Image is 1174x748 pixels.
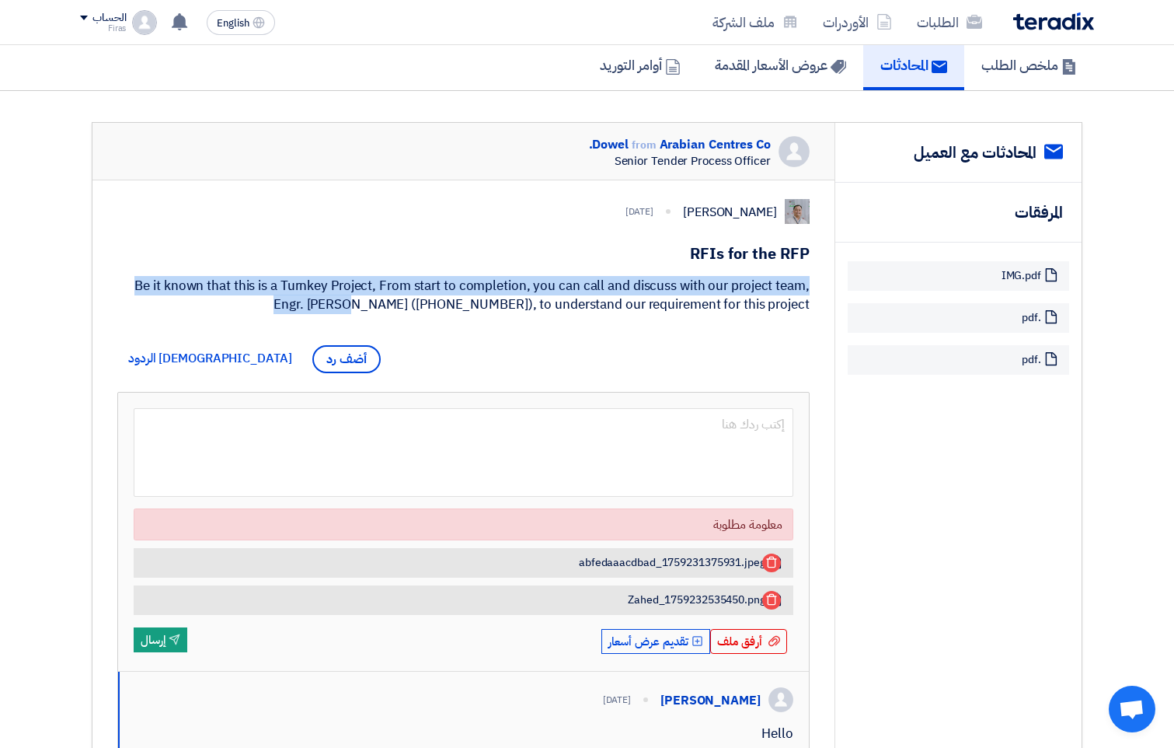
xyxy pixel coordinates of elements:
[589,154,771,168] div: Senior Tender Process Officer
[1022,311,1041,325] a: .pdf
[583,40,698,90] a: أوامر التوريد
[207,10,275,35] button: English
[1013,12,1094,30] img: Teradix logo
[698,40,863,90] a: عروض الأسعار المقدمة
[981,56,1077,74] h5: ملخص الطلب
[1109,686,1155,732] div: دردشة مفتوحة
[579,556,765,570] span: abfedaaacdbad_1759231375931.jpeg
[717,633,762,650] span: أرفق ملف
[683,203,777,222] div: [PERSON_NAME]
[80,24,126,33] div: Firas
[128,349,292,368] span: [DEMOGRAPHIC_DATA] الردود
[117,243,810,264] h1: RFIs for the RFP
[768,687,793,712] img: profile_test.png
[603,693,631,707] div: [DATE]
[660,692,761,709] div: [PERSON_NAME]
[92,12,126,25] div: الحساب
[628,593,765,607] span: Zahed_1759232535450.png
[863,40,964,90] a: المحادثات
[600,56,681,74] h5: أوامر التوريد
[589,136,771,154] div: Dowel Arabian Centres Co.
[880,56,947,74] h5: المحادثات
[625,204,653,218] div: [DATE]
[601,629,710,654] button: تقديم عرض أسعار
[1015,201,1063,223] h2: المرفقات
[1002,269,1041,283] a: IMG.pdf
[715,56,846,74] h5: عروض الأسعار المقدمة
[312,345,381,373] span: أضف رد
[810,4,904,40] a: الأوردرات
[132,10,157,35] img: profile_test.png
[1022,353,1041,367] a: .pdf
[700,4,810,40] a: ملف الشركة
[904,4,995,40] a: الطلبات
[785,199,810,224] img: IMG_1753965247717.jpg
[964,40,1094,90] a: ملخص الطلب
[117,277,810,314] div: Be it known that this is a Turnkey Project, From start to completion, you can call and discuss wi...
[145,516,783,534] div: معلومة مطلوبة
[632,137,657,153] span: from
[217,18,249,29] span: English
[914,142,1036,163] h2: المحادثات مع العميل
[134,627,187,652] button: إرسال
